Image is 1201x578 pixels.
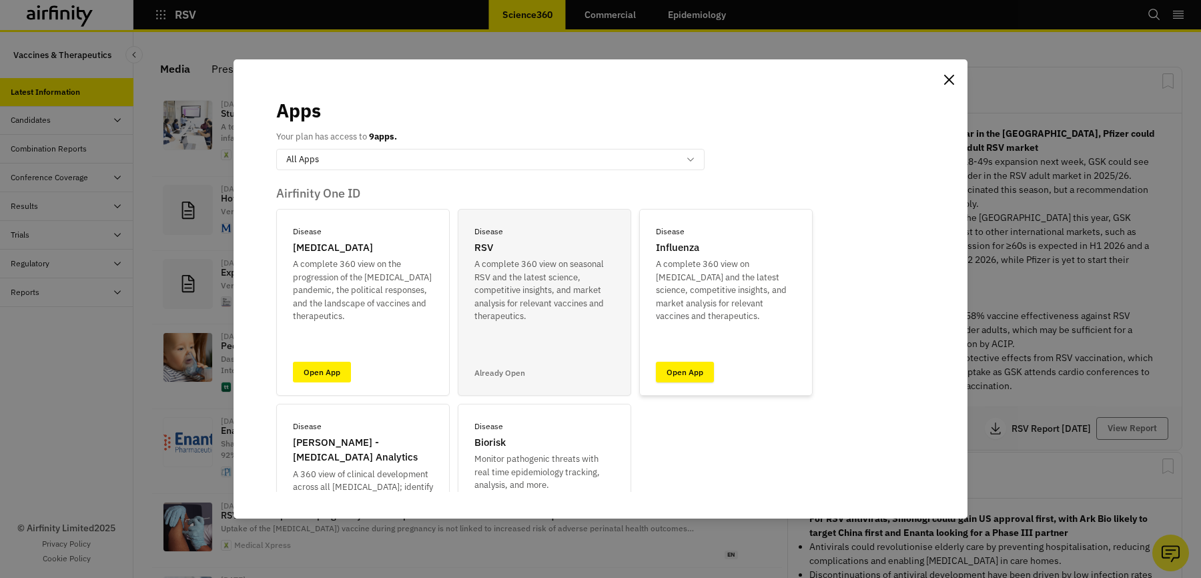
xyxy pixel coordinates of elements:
[656,362,714,382] a: Open App
[474,435,506,451] p: Biorisk
[293,420,322,432] p: Disease
[286,153,319,166] p: All Apps
[293,258,433,323] p: A complete 360 view on the progression of the [MEDICAL_DATA] pandemic, the political responses, a...
[938,69,959,90] button: Close
[474,226,503,238] p: Disease
[293,240,373,256] p: [MEDICAL_DATA]
[293,362,351,382] a: Open App
[276,130,397,143] p: Your plan has access to
[474,420,503,432] p: Disease
[293,435,433,465] p: [PERSON_NAME] - [MEDICAL_DATA] Analytics
[474,367,525,379] p: Already Open
[293,468,433,533] p: A 360 view of clinical development across all [MEDICAL_DATA]; identify opportunities and track ch...
[276,97,321,125] p: Apps
[656,258,796,323] p: A complete 360 view on [MEDICAL_DATA] and the latest science, competitive insights, and market an...
[656,240,699,256] p: Influenza
[293,226,322,238] p: Disease
[276,186,925,201] p: Airfinity One ID
[656,226,685,238] p: Disease
[474,258,615,323] p: A complete 360 view on seasonal RSV and the latest science, competitive insights, and market anal...
[474,240,493,256] p: RSV
[369,131,397,142] b: 9 apps.
[474,453,615,492] p: Monitor pathogenic threats with real time epidemiology tracking, analysis, and more.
